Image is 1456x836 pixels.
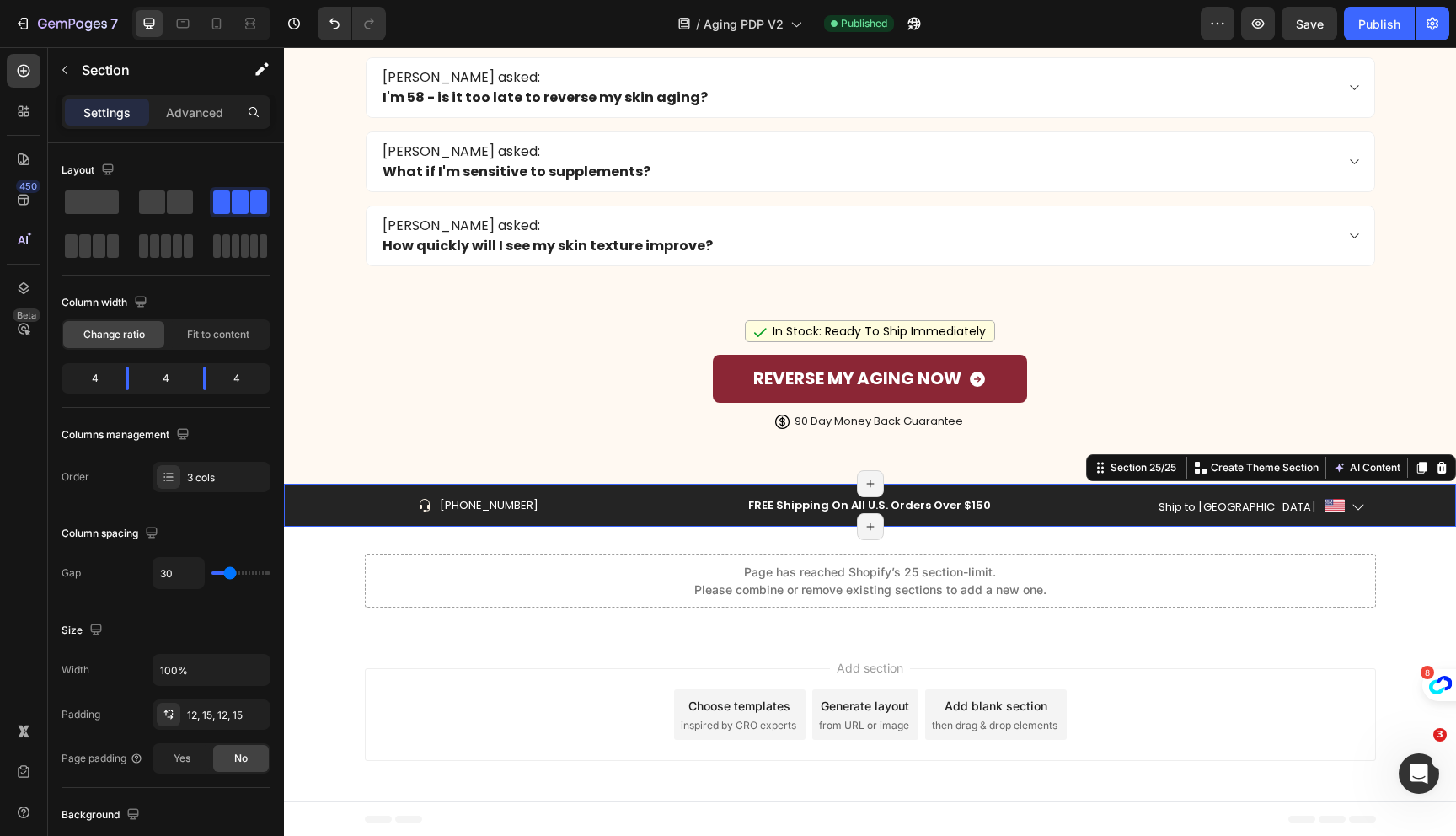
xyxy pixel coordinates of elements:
[405,450,768,467] p: FREE Shipping On All U.S. Orders Over $150
[404,650,506,667] div: Choose templates
[153,558,204,588] input: Auto
[110,13,118,34] p: 7
[1046,410,1120,431] button: AI Content
[166,104,223,121] p: Advanced
[7,7,126,40] button: 7
[1433,728,1447,742] span: 3
[153,655,270,685] input: Auto
[927,413,1035,428] p: Create Theme Section
[220,367,267,390] div: 4
[1296,17,1324,31] span: Save
[469,319,677,343] span: REVERSE MY AGING NOW
[156,450,254,467] p: [PHONE_NUMBER]
[318,7,386,40] div: Undo/Redo
[62,662,89,678] div: Width
[704,15,784,33] span: Aging PDP V2
[537,650,625,667] div: Generate layout
[1399,753,1439,794] iframe: Intercom live chat
[491,367,506,382] img: gempages_566151861153825622-d7f39908-05ab-4994-b8d3-582814c515f1.png
[62,619,106,642] div: Size
[65,367,112,390] div: 4
[410,516,763,551] div: Page has reached Shopify’s 25 section-limit. Please combine or remove existing sections to add a ...
[62,565,81,581] div: Gap
[62,804,143,827] div: Background
[1282,7,1337,40] button: Save
[429,308,743,356] a: REVERSE MY AGING NOW
[234,751,248,766] span: No
[661,650,763,667] div: Add blank section
[62,522,162,545] div: Column spacing
[875,452,1032,469] p: Ship to [GEOGRAPHIC_DATA]
[546,612,626,630] span: Add section
[284,47,1456,836] iframe: Design area
[1041,452,1061,465] img: Alt Image
[841,16,887,31] span: Published
[62,292,151,314] div: Column width
[535,671,625,686] span: from URL or image
[142,367,190,390] div: 4
[13,308,40,322] div: Beta
[174,751,190,766] span: Yes
[62,469,89,485] div: Order
[648,671,773,686] span: then drag & drop elements
[83,327,145,342] span: Change ratio
[62,751,143,766] div: Page padding
[83,104,131,121] p: Settings
[62,424,193,447] div: Columns management
[187,708,266,723] div: 12, 15, 12, 15
[511,367,679,382] p: 90 Day Money Back Guarantee
[16,180,40,193] div: 450
[62,707,100,722] div: Padding
[1358,15,1400,33] div: Publish
[489,276,702,292] span: In Stock: Ready To Ship Immediately
[696,15,700,33] span: /
[397,671,512,686] span: inspired by CRO experts
[187,470,266,485] div: 3 cols
[82,60,220,80] p: Section
[187,327,249,342] span: Fit to content
[1344,7,1415,40] button: Publish
[823,413,896,428] div: Section 25/25
[62,159,118,182] div: Layout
